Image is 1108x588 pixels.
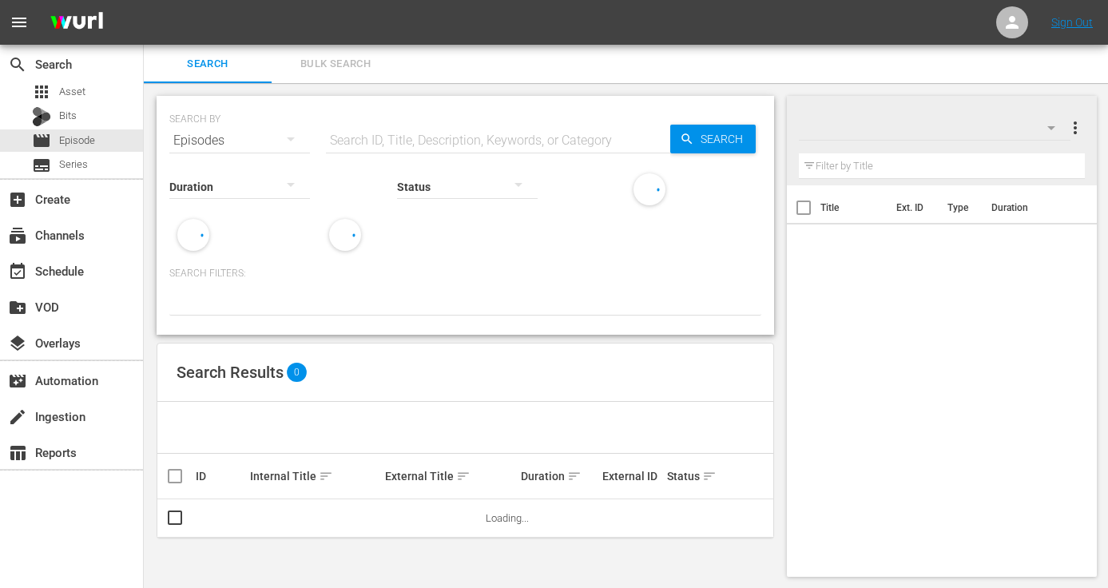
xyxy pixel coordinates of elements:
a: Sign Out [1051,16,1093,29]
span: sort [702,469,717,483]
span: VOD [8,298,27,317]
span: Reports [8,443,27,463]
span: sort [319,469,333,483]
span: more_vert [1066,118,1085,137]
div: Bits [32,107,51,126]
span: Bulk Search [281,55,390,73]
span: Episode [59,133,95,149]
div: ID [196,470,245,483]
span: sort [456,469,471,483]
p: Search Filters: [169,267,761,280]
th: Ext. ID [887,185,938,230]
span: Bits [59,108,77,124]
span: Search [8,55,27,74]
span: sort [567,469,582,483]
span: Search [153,55,262,73]
span: Schedule [8,262,27,281]
span: Loading... [486,512,529,524]
div: External Title [385,467,516,486]
th: Type [938,185,982,230]
span: menu [10,13,29,32]
div: Episodes [169,118,310,163]
img: ans4CAIJ8jUAAAAAAAAAAAAAAAAAAAAAAAAgQb4GAAAAAAAAAAAAAAAAAAAAAAAAJMjXAAAAAAAAAAAAAAAAAAAAAAAAgAT5G... [38,4,115,42]
span: Series [32,156,51,175]
span: Episode [32,131,51,150]
span: Asset [32,82,51,101]
div: External ID [602,470,662,483]
th: Duration [982,185,1078,230]
span: Ingestion [8,407,27,427]
div: Duration [521,467,598,486]
span: Create [8,190,27,209]
span: Asset [59,84,85,100]
span: Search [694,125,756,153]
span: 0 [287,363,307,382]
span: Automation [8,371,27,391]
div: Status [667,467,717,486]
span: Overlays [8,334,27,353]
span: Search Results [177,363,284,382]
th: Title [820,185,888,230]
span: Series [59,157,88,173]
span: Channels [8,226,27,245]
button: Search [670,125,756,153]
div: Internal Title [250,467,381,486]
button: more_vert [1066,109,1085,147]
